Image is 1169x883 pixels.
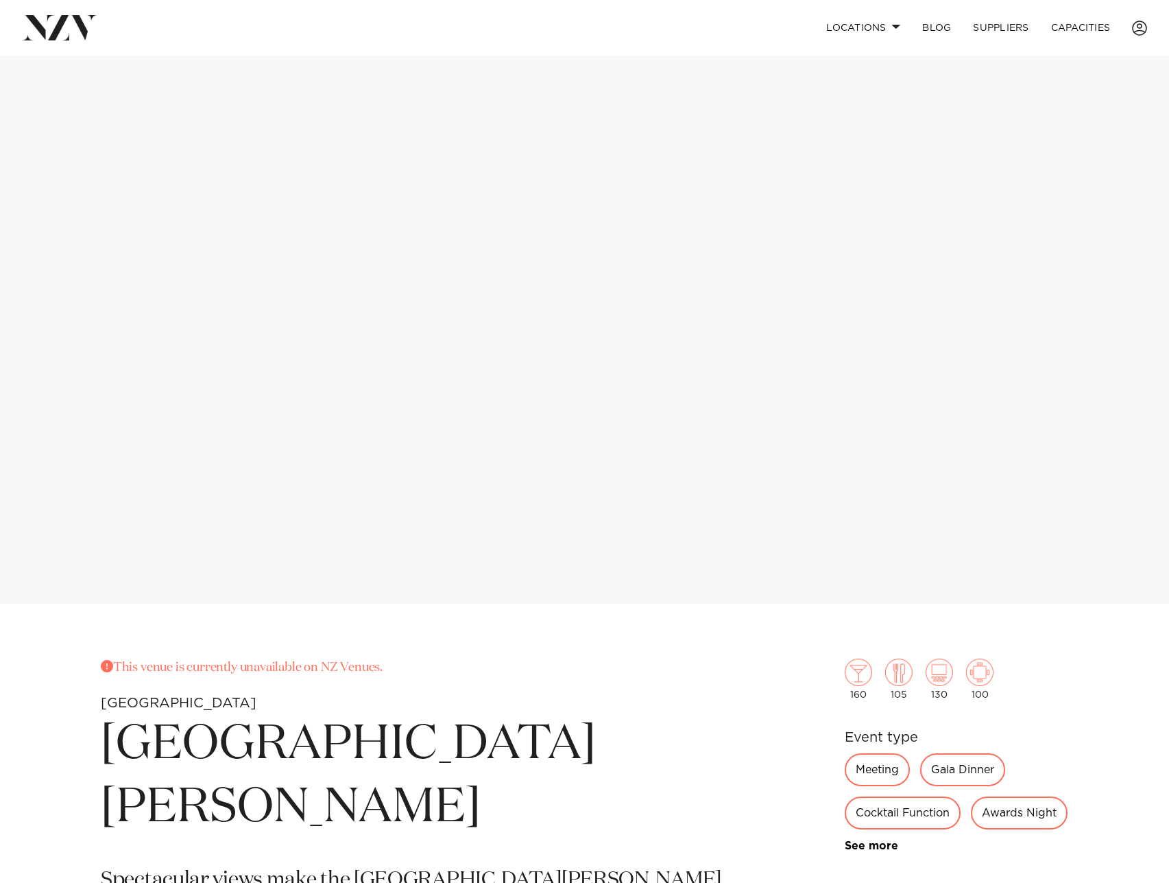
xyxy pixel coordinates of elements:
img: dining.png [885,659,913,686]
img: cocktail.png [845,659,872,686]
div: 100 [966,659,993,700]
div: Awards Night [971,797,1068,829]
a: SUPPLIERS [962,13,1039,43]
img: meeting.png [966,659,993,686]
h1: [GEOGRAPHIC_DATA][PERSON_NAME] [101,714,747,840]
div: Gala Dinner [920,753,1005,786]
a: BLOG [911,13,962,43]
div: 160 [845,659,872,700]
img: theatre.png [926,659,953,686]
div: Cocktail Function [845,797,961,829]
div: 105 [885,659,913,700]
img: nzv-logo.png [22,15,97,40]
p: This venue is currently unavailable on NZ Venues. [101,659,747,678]
h6: Event type [845,727,1068,748]
a: Locations [815,13,911,43]
div: 130 [926,659,953,700]
a: Capacities [1040,13,1122,43]
small: [GEOGRAPHIC_DATA] [101,696,256,710]
div: Meeting [845,753,910,786]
